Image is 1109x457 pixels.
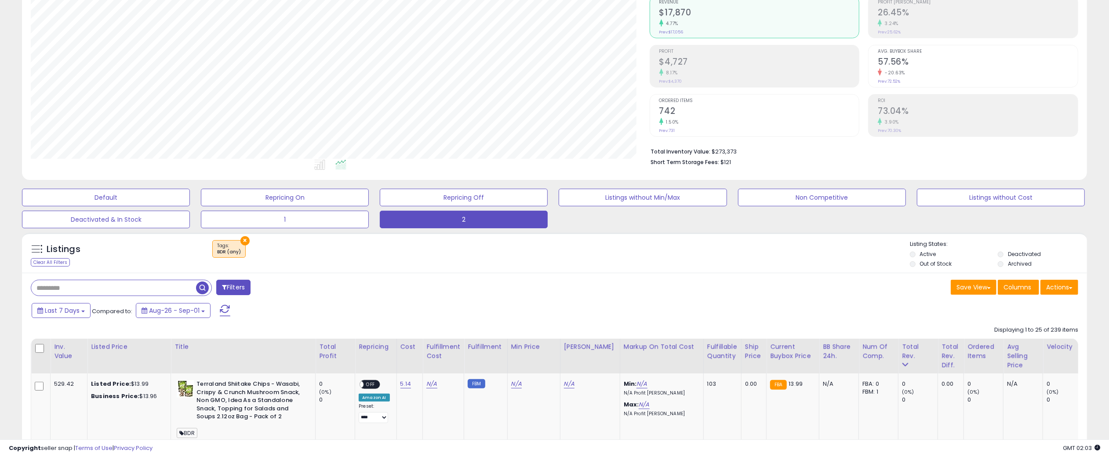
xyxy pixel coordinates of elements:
span: 2025-09-9 02:03 GMT [1063,444,1100,452]
div: 0 [967,396,1003,404]
div: 0 [319,380,355,388]
button: Listings without Cost [917,189,1085,206]
div: $13.96 [91,392,164,400]
div: Fulfillment Cost [426,342,460,361]
small: Prev: $4,370 [659,79,682,84]
span: Tags : [217,242,241,256]
button: Deactivated & In Stock [22,211,190,228]
div: FBA: 0 [862,380,891,388]
b: Min: [624,380,637,388]
p: N/A Profit [PERSON_NAME] [624,411,697,417]
button: Last 7 Days [32,303,91,318]
h2: $17,870 [659,7,859,19]
div: 0 [1047,380,1082,388]
label: Out of Stock [920,260,952,267]
div: 529.42 [54,380,80,388]
p: Listing States: [910,240,1087,249]
div: BB Share 24h. [823,342,855,361]
h2: 742 [659,106,859,118]
div: Preset: [359,403,389,423]
h2: 57.56% [878,57,1078,69]
p: N/A Profit [PERSON_NAME] [624,390,697,396]
button: Repricing On [201,189,369,206]
label: Active [920,250,936,258]
small: 3.24% [882,20,898,27]
b: Terraland Shiitake Chips - Wasabi, Crispy & Crunch Mushroom Snack, Non GMO, Idea As a Standalone ... [196,380,303,423]
div: 0 [1047,396,1082,404]
small: Prev: 25.62% [878,29,901,35]
div: 0.00 [942,380,957,388]
div: seller snap | | [9,444,153,453]
span: ROI [878,99,1078,103]
div: Num of Comp. [862,342,894,361]
div: Total Profit [319,342,351,361]
div: N/A [1007,380,1036,388]
h2: $4,727 [659,57,859,69]
div: Avg Selling Price [1007,342,1039,370]
small: (0%) [319,388,331,395]
button: Listings without Min/Max [559,189,727,206]
div: Clear All Filters [31,258,70,267]
div: Ship Price [745,342,763,361]
small: Prev: 70.30% [878,128,901,133]
a: Terms of Use [75,444,113,452]
button: Aug-26 - Sep-01 [136,303,211,318]
small: (0%) [902,388,914,395]
div: [PERSON_NAME] [564,342,616,351]
div: 0 [967,380,1003,388]
div: 0.00 [745,380,760,388]
button: Repricing Off [380,189,548,206]
small: Prev: 72.52% [878,79,900,84]
img: 51BXUn0OSNL._SL40_.jpg [177,380,194,398]
button: 1 [201,211,369,228]
div: Listed Price [91,342,167,351]
span: OFF [364,381,378,388]
button: 2 [380,211,548,228]
button: Columns [998,280,1039,295]
b: Business Price: [91,392,139,400]
b: Listed Price: [91,380,131,388]
button: Actions [1040,280,1078,295]
button: Default [22,189,190,206]
div: Ordered Items [967,342,1000,361]
div: Title [175,342,312,351]
label: Deactivated [1008,250,1041,258]
a: N/A [636,380,647,388]
div: Fulfillment [468,342,503,351]
span: Columns [1004,283,1031,292]
div: 0 [902,380,938,388]
button: × [240,236,250,245]
a: 5.14 [400,380,411,388]
a: Privacy Policy [114,444,153,452]
span: BDR [177,428,197,438]
div: FBM: 1 [862,388,891,396]
span: Compared to: [92,307,132,315]
div: N/A [823,380,852,388]
div: Current Buybox Price [770,342,815,361]
small: Prev: $17,056 [659,29,684,35]
div: BDR (any) [217,249,241,255]
div: Min Price [511,342,556,351]
div: 0 [902,396,938,404]
small: 1.50% [663,119,679,125]
div: Cost [400,342,419,351]
div: $13.99 [91,380,164,388]
h5: Listings [47,243,80,256]
span: $121 [721,158,731,166]
small: 4.77% [663,20,679,27]
small: 3.90% [882,119,899,125]
small: 8.17% [663,69,678,76]
strong: Copyright [9,444,41,452]
small: (0%) [1047,388,1059,395]
span: Last 7 Days [45,306,80,315]
button: Save View [951,280,996,295]
span: Avg. Buybox Share [878,49,1078,54]
div: Total Rev. Diff. [942,342,960,370]
button: Non Competitive [738,189,906,206]
div: Total Rev. [902,342,934,361]
div: Fulfillable Quantity [707,342,738,361]
span: Profit [659,49,859,54]
label: Archived [1008,260,1032,267]
b: Short Term Storage Fees: [651,158,720,166]
a: N/A [564,380,574,388]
